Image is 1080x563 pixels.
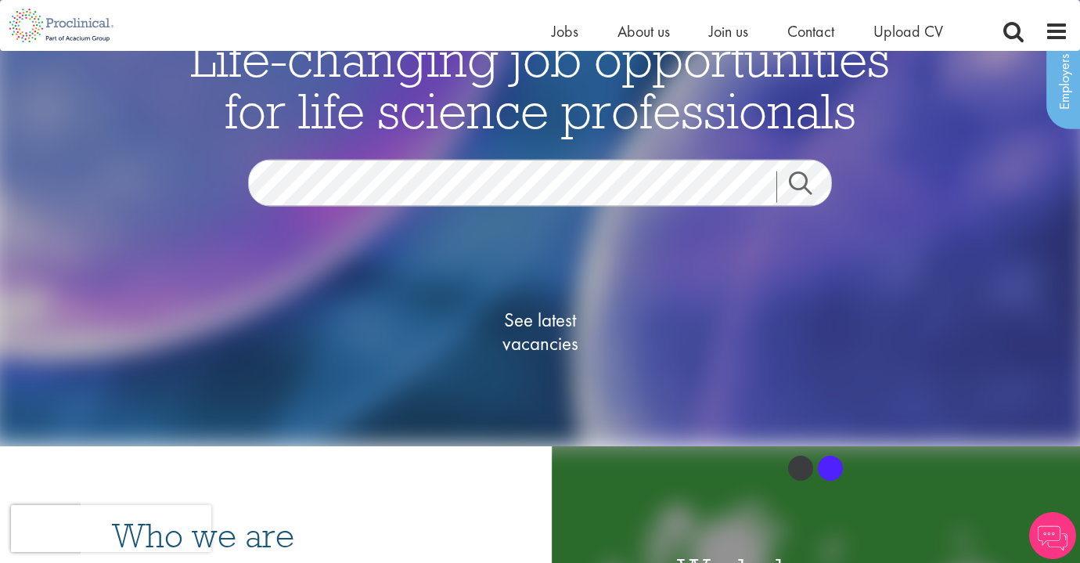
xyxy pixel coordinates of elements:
a: Upload CV [873,21,943,42]
a: Join us [709,21,748,42]
a: Job search submit button [776,171,844,203]
a: See latestvacancies [462,246,618,418]
span: Life-changing job opportunities for life science professionals [190,27,890,142]
iframe: reCAPTCHA [11,505,211,552]
a: Contact [787,21,834,42]
h3: Who we are [112,518,417,553]
a: Jobs [552,21,578,42]
a: About us [617,21,670,42]
span: See latest vacancies [462,309,618,355]
img: Chatbot [1029,512,1076,559]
